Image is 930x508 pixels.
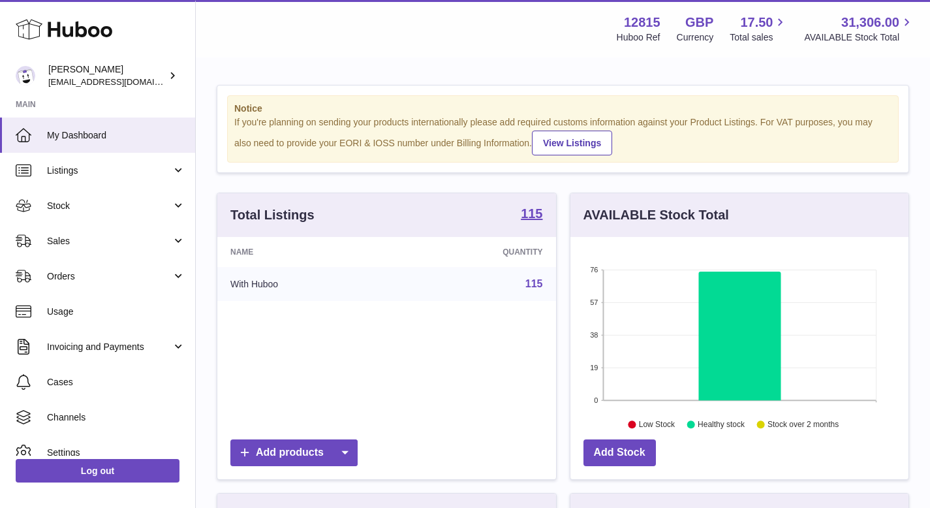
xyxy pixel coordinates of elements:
span: [EMAIL_ADDRESS][DOMAIN_NAME] [48,76,192,87]
span: Channels [47,411,185,424]
span: Orders [47,270,172,283]
td: With Huboo [217,267,396,301]
span: Total sales [730,31,788,44]
a: 17.50 Total sales [730,14,788,44]
text: 0 [594,396,598,404]
div: Currency [677,31,714,44]
span: Invoicing and Payments [47,341,172,353]
a: 115 [521,207,542,223]
span: Sales [47,235,172,247]
span: 31,306.00 [841,14,899,31]
text: 38 [590,331,598,339]
span: 17.50 [740,14,773,31]
strong: 12815 [624,14,660,31]
strong: 115 [521,207,542,220]
h3: AVAILABLE Stock Total [583,206,729,224]
h3: Total Listings [230,206,315,224]
th: Name [217,237,396,267]
div: If you're planning on sending your products internationally please add required customs informati... [234,116,891,155]
span: Stock [47,200,172,212]
a: View Listings [532,131,612,155]
a: 31,306.00 AVAILABLE Stock Total [804,14,914,44]
a: 115 [525,278,543,289]
span: AVAILABLE Stock Total [804,31,914,44]
a: Add Stock [583,439,656,466]
span: Usage [47,306,185,318]
text: 19 [590,364,598,372]
img: shophawksclub@gmail.com [16,66,35,86]
strong: GBP [685,14,713,31]
a: Log out [16,459,179,483]
span: My Dashboard [47,129,185,142]
a: Add products [230,439,358,466]
text: Healthy stock [698,420,745,429]
th: Quantity [396,237,556,267]
div: [PERSON_NAME] [48,63,166,88]
span: Cases [47,376,185,389]
text: Stock over 2 months [767,420,839,429]
div: Huboo Ref [617,31,660,44]
strong: Notice [234,103,891,115]
text: 76 [590,266,598,274]
text: 57 [590,298,598,306]
span: Settings [47,447,185,459]
span: Listings [47,165,172,177]
text: Low Stock [638,420,675,429]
